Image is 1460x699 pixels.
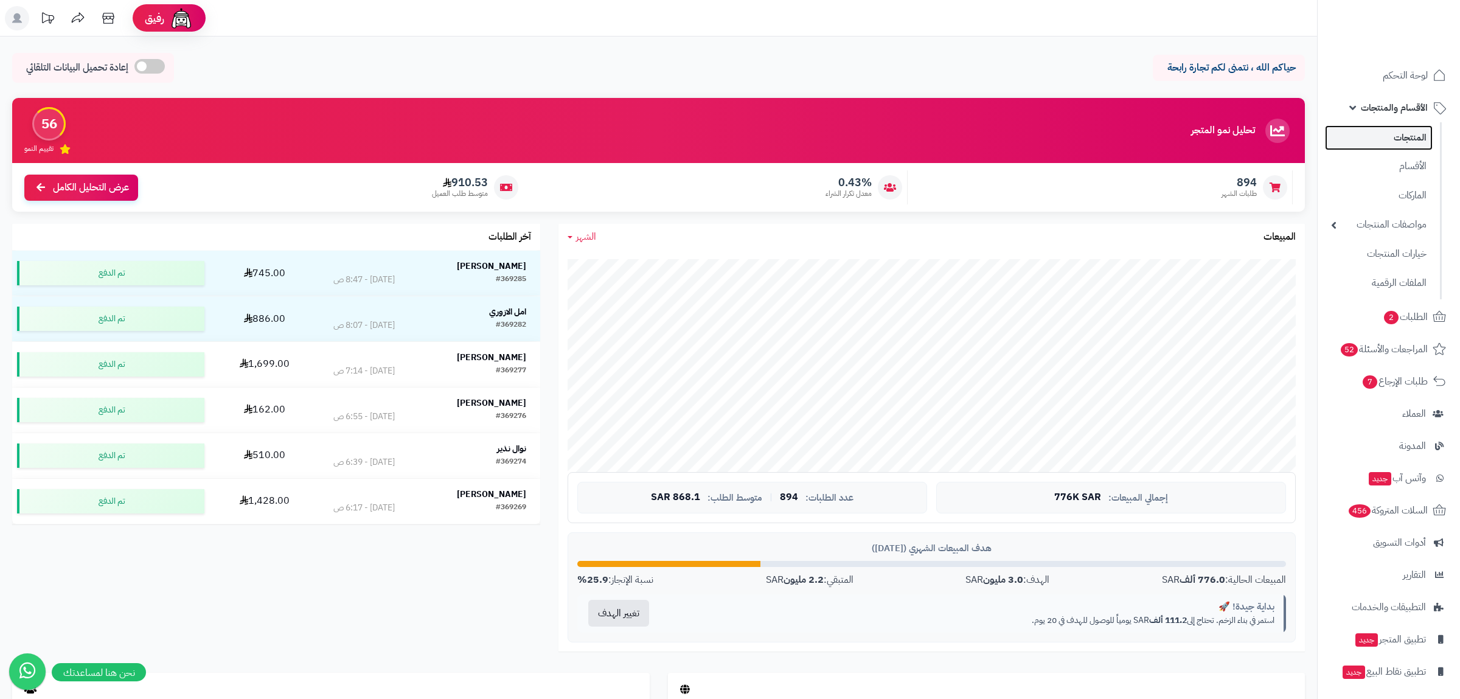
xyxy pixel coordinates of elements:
strong: 111.2 ألف [1149,614,1187,627]
a: التقارير [1325,560,1453,589]
div: تم الدفع [17,352,204,377]
strong: 2.2 مليون [784,572,824,587]
span: متوسط طلب العميل [432,189,488,199]
span: عدد الطلبات: [805,493,853,503]
span: التقارير [1403,566,1426,583]
a: الشهر [568,230,596,244]
span: إجمالي المبيعات: [1108,493,1168,503]
a: المنتجات [1325,125,1433,150]
span: جديد [1343,666,1365,679]
p: استمر في بناء الزخم. تحتاج إلى SAR يومياً للوصول للهدف في 20 يوم. [669,614,1274,627]
a: عرض التحليل الكامل [24,175,138,201]
span: 2 [1384,311,1399,324]
button: تغيير الهدف [588,600,649,627]
a: المراجعات والأسئلة52 [1325,335,1453,364]
strong: [PERSON_NAME] [457,488,526,501]
div: تم الدفع [17,398,204,422]
span: الطلبات [1383,308,1428,325]
span: متوسط الطلب: [707,493,762,503]
a: الماركات [1325,183,1433,209]
span: الأقسام والمنتجات [1361,99,1428,116]
span: طلبات الإرجاع [1361,373,1428,390]
span: السلات المتروكة [1347,502,1428,519]
div: [DATE] - 6:55 ص [333,411,395,423]
span: وآتس آب [1368,470,1426,487]
strong: 3.0 مليون [983,572,1023,587]
strong: 25.9% [577,572,608,587]
div: [DATE] - 8:07 ص [333,319,395,332]
div: [DATE] - 8:47 ص [333,274,395,286]
h3: تحليل نمو المتجر [1191,125,1255,136]
strong: [PERSON_NAME] [457,260,526,273]
span: أدوات التسويق [1373,534,1426,551]
td: 745.00 [209,251,319,296]
a: أدوات التسويق [1325,528,1453,557]
div: الهدف: SAR [965,573,1049,587]
div: #369285 [496,274,526,286]
div: المبيعات الحالية: SAR [1162,573,1286,587]
td: 510.00 [209,433,319,478]
div: تم الدفع [17,443,204,468]
strong: 776.0 ألف [1180,572,1225,587]
span: 894 [780,492,798,503]
span: 776K SAR [1054,492,1101,503]
span: 456 [1349,504,1371,518]
div: تم الدفع [17,489,204,513]
p: حياكم الله ، نتمنى لكم تجارة رابحة [1162,61,1296,75]
strong: امل الازوري [489,305,526,318]
span: طلبات الشهر [1222,189,1257,199]
a: طلبات الإرجاع7 [1325,367,1453,396]
span: العملاء [1402,405,1426,422]
div: نسبة الإنجاز: [577,573,653,587]
div: تم الدفع [17,261,204,285]
img: ai-face.png [169,6,193,30]
div: [DATE] - 7:14 ص [333,365,395,377]
a: المدونة [1325,431,1453,461]
td: 1,699.00 [209,342,319,387]
a: الطلبات2 [1325,302,1453,332]
a: تحديثات المنصة [32,6,63,33]
a: لوحة التحكم [1325,61,1453,90]
td: 162.00 [209,388,319,433]
span: المراجعات والأسئلة [1340,341,1428,358]
div: هدف المبيعات الشهري ([DATE]) [577,542,1286,555]
span: 894 [1222,176,1257,189]
span: الشهر [576,229,596,244]
div: #369269 [496,502,526,514]
span: تطبيق المتجر [1354,631,1426,648]
span: إعادة تحميل البيانات التلقائي [26,61,128,75]
a: خيارات المنتجات [1325,241,1433,267]
div: #369276 [496,411,526,423]
span: جديد [1369,472,1391,485]
span: 0.43% [826,176,872,189]
span: جديد [1355,633,1378,647]
div: تم الدفع [17,307,204,331]
span: | [770,493,773,502]
div: [DATE] - 6:17 ص [333,502,395,514]
span: 868.1 SAR [651,492,700,503]
a: مواصفات المنتجات [1325,212,1433,238]
a: وآتس آبجديد [1325,464,1453,493]
strong: [PERSON_NAME] [457,397,526,409]
span: تقييم النمو [24,144,54,154]
div: [DATE] - 6:39 ص [333,456,395,468]
span: 52 [1341,343,1358,356]
td: 886.00 [209,296,319,341]
div: #369282 [496,319,526,332]
span: معدل تكرار الشراء [826,189,872,199]
td: 1,428.00 [209,479,319,524]
span: تطبيق نقاط البيع [1341,663,1426,680]
div: المتبقي: SAR [766,573,853,587]
a: تطبيق المتجرجديد [1325,625,1453,654]
a: السلات المتروكة456 [1325,496,1453,525]
span: 910.53 [432,176,488,189]
h3: المبيعات [1264,232,1296,243]
div: #369274 [496,456,526,468]
a: تطبيق نقاط البيعجديد [1325,657,1453,686]
a: الملفات الرقمية [1325,270,1433,296]
span: عرض التحليل الكامل [53,181,129,195]
div: بداية جيدة! 🚀 [669,600,1274,613]
span: لوحة التحكم [1383,67,1428,84]
span: رفيق [145,11,164,26]
span: التطبيقات والخدمات [1352,599,1426,616]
